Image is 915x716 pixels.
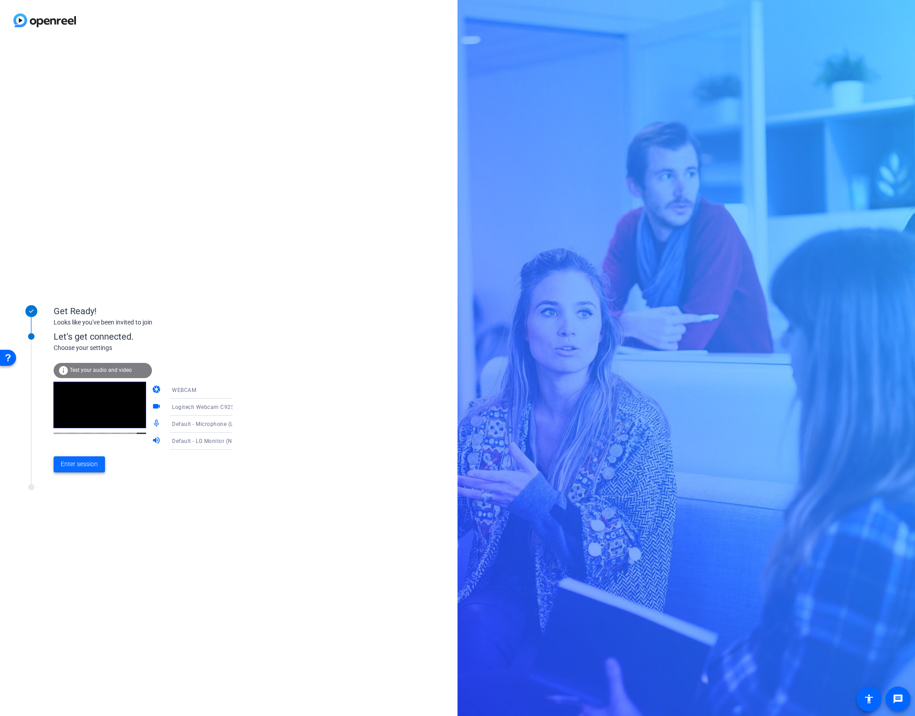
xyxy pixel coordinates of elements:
span: WEBCAM [172,387,196,393]
mat-icon: camera [152,385,163,396]
div: Let's get connected. [54,330,251,343]
mat-icon: volume_up [152,436,163,446]
span: Default - LG Monitor (NVIDIA High Definition Audio) [172,437,307,444]
div: Looks like you've been invited to join [54,318,232,327]
mat-icon: videocam [152,402,163,413]
button: Enter session [54,456,105,472]
mat-icon: info [58,365,69,376]
mat-icon: mic_none [152,419,163,430]
span: Enter session [61,459,98,469]
mat-icon: message [893,694,903,704]
div: Choose your settings [54,343,251,353]
span: Logitech Webcam C925e (046d:085b) [172,403,271,410]
div: Get Ready! [54,304,232,318]
span: Test your audio and video [70,367,132,373]
span: Default - Microphone (Logitech Webcam C925e) (046d:085b) [172,420,331,427]
mat-icon: accessibility [864,694,874,704]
